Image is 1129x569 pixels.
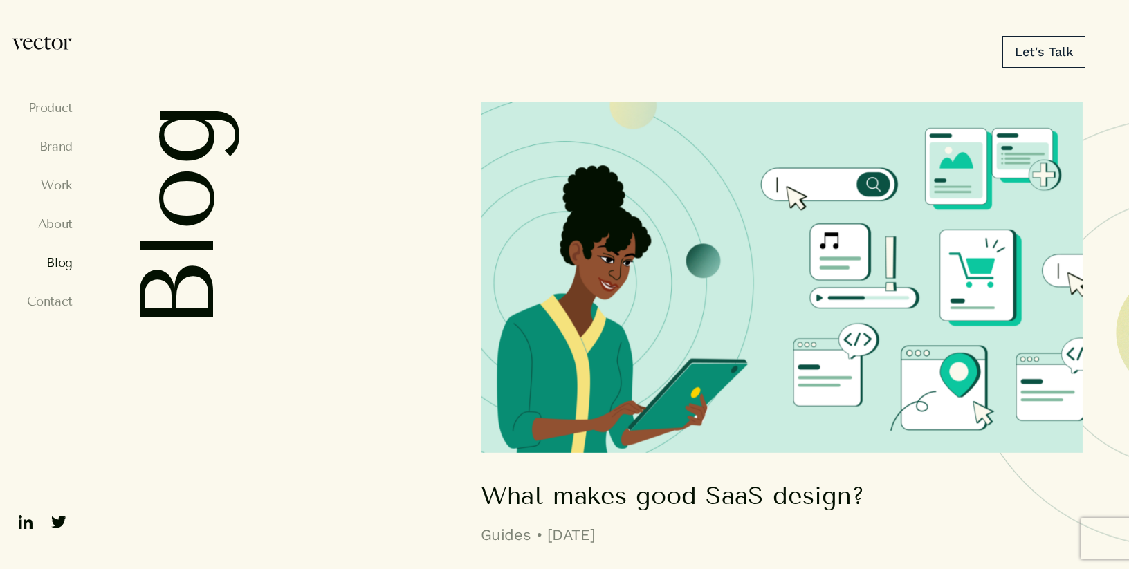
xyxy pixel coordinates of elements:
a: Work [11,178,73,192]
h2: Blog [125,102,250,330]
a: Brand [11,140,73,153]
img: ico-twitter-fill [48,511,70,533]
a: Product [11,101,73,115]
a: About [11,217,73,231]
a: Let's Talk [1002,36,1085,68]
a: Contact [11,295,73,308]
a: Blog [11,256,73,270]
em: Guides • [DATE] [481,528,595,543]
a: What is good SaaS design? What makes good SaaS design? Guides • [DATE] [481,102,1083,545]
img: ico-linkedin [15,511,37,533]
img: What is good SaaS design? [481,102,1083,453]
